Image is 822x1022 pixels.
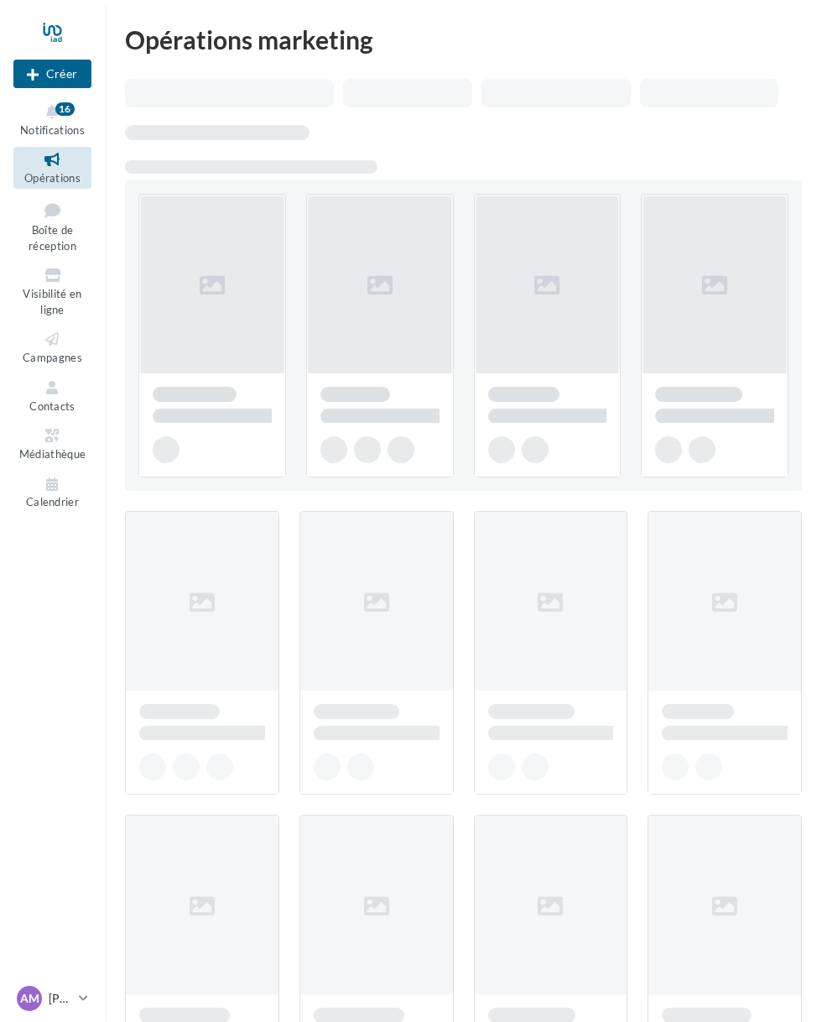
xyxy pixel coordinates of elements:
[13,60,91,88] div: Nouvelle campagne
[13,99,91,140] button: Notifications 16
[13,263,91,320] a: Visibilité en ligne
[13,196,91,257] a: Boîte de réception
[13,983,91,1014] a: AM [PERSON_NAME]
[49,990,72,1007] p: [PERSON_NAME]
[29,399,75,413] span: Contacts
[20,990,39,1007] span: AM
[55,102,75,116] div: 16
[13,423,91,464] a: Médiathèque
[13,60,91,88] button: Créer
[29,223,76,253] span: Boîte de réception
[13,147,91,188] a: Opérations
[13,375,91,416] a: Contacts
[125,27,802,52] div: Opérations marketing
[20,123,85,137] span: Notifications
[26,496,79,509] span: Calendrier
[24,171,81,185] span: Opérations
[13,472,91,513] a: Calendrier
[23,351,82,364] span: Campagnes
[19,447,86,461] span: Médiathèque
[13,326,91,368] a: Campagnes
[23,287,81,316] span: Visibilité en ligne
